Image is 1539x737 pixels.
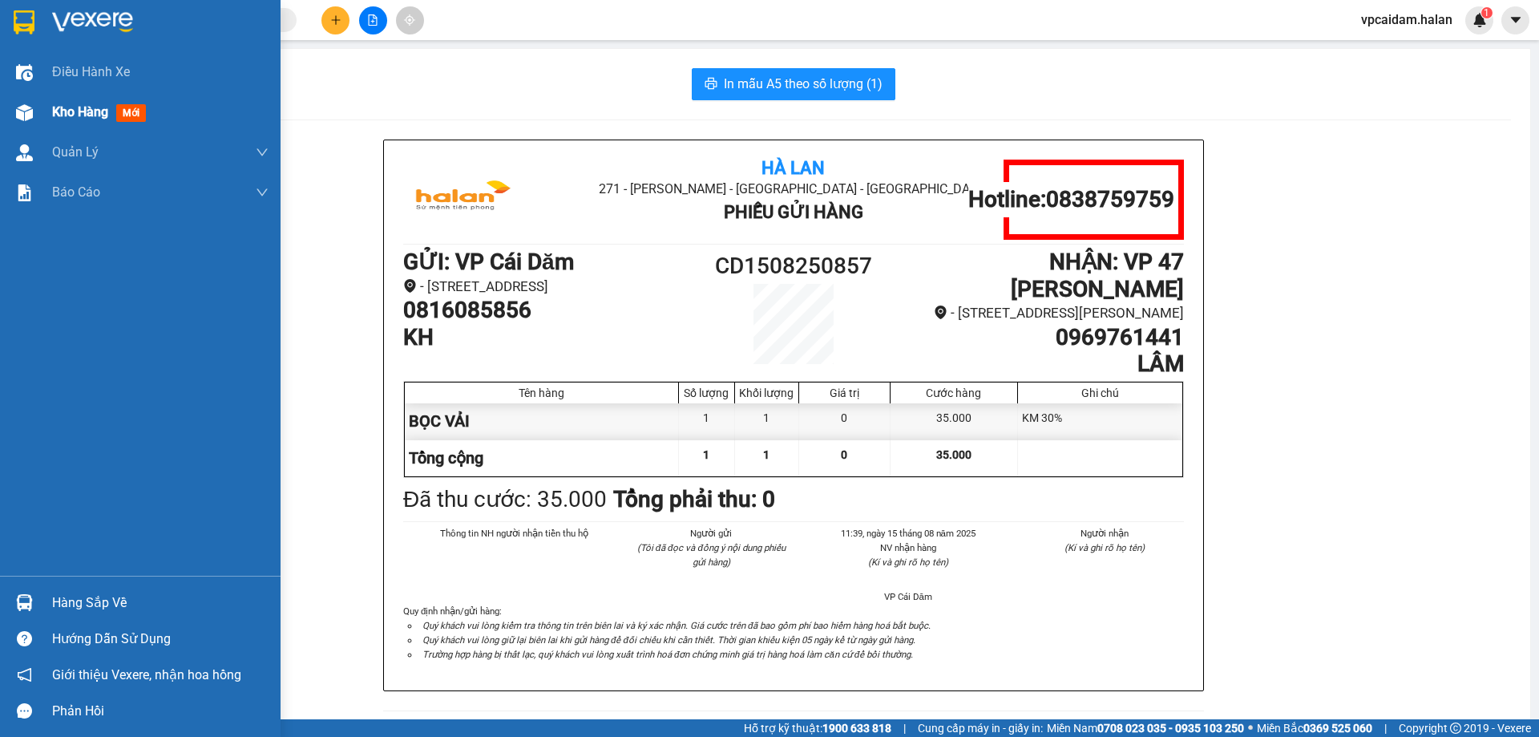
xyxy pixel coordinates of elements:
span: environment [934,306,947,319]
strong: 1900 633 818 [822,722,891,735]
span: down [256,146,269,159]
span: ⚪️ [1248,725,1253,731]
span: 35.000 [936,448,971,461]
span: Hỗ trợ kỹ thuật: [744,719,891,737]
h1: 0816085856 [403,297,696,324]
span: Tổng cộng [409,448,483,468]
div: Ghi chú [1022,387,1178,399]
span: printer [705,77,717,92]
span: message [17,703,32,719]
span: 0 [841,448,847,461]
i: (Kí và ghi rõ họ tên) [868,557,948,568]
div: 35.000 [891,403,1018,439]
span: environment [403,279,417,293]
span: copyright [1450,723,1461,734]
li: - [STREET_ADDRESS] [403,276,696,298]
span: Cung cấp máy in - giấy in: [918,719,1043,737]
button: caret-down [1501,6,1529,34]
li: NV nhận hàng [829,541,988,555]
div: Giá trị [803,387,886,399]
b: Hà Lan [761,158,825,178]
div: 0 [799,403,891,439]
img: warehouse-icon [16,144,33,161]
li: 11:39, ngày 15 tháng 08 năm 2025 [829,526,988,541]
div: Số lượng [683,387,730,399]
span: In mẫu A5 theo số lượng (1) [724,74,883,94]
button: aim [396,6,424,34]
strong: 0708 023 035 - 0935 103 250 [1097,722,1244,735]
div: Quy định nhận/gửi hàng : [403,604,1184,662]
h1: KH [403,324,696,351]
span: mới [116,104,146,122]
span: 1 [703,448,709,461]
sup: 1 [1481,7,1493,18]
span: 1 [763,448,769,461]
button: file-add [359,6,387,34]
li: - [STREET_ADDRESS][PERSON_NAME] [891,302,1184,324]
div: Tên hàng [409,387,674,399]
img: warehouse-icon [16,594,33,611]
img: logo-vxr [14,10,34,34]
li: 271 - [PERSON_NAME] - [GEOGRAPHIC_DATA] - [GEOGRAPHIC_DATA] [150,39,670,59]
img: warehouse-icon [16,64,33,81]
div: 1 [679,403,735,439]
span: Báo cáo [52,182,100,202]
li: Người nhận [1026,526,1185,541]
button: printerIn mẫu A5 theo số lượng (1) [692,68,895,100]
span: question-circle [17,631,32,646]
span: Miền Nam [1047,719,1244,737]
span: caret-down [1509,13,1523,27]
span: Giới thiệu Vexere, nhận hoa hồng [52,665,241,685]
i: Trường hợp hàng bị thất lạc, quý khách vui lòng xuất trình hoá đơn chứng minh giá trị hàng hoá là... [422,649,913,660]
div: 1 [735,403,799,439]
img: warehouse-icon [16,104,33,121]
div: Phản hồi [52,699,269,723]
img: icon-new-feature [1472,13,1487,27]
b: Phiếu Gửi Hàng [724,202,863,222]
div: Cước hàng [895,387,1013,399]
div: Hướng dẫn sử dụng [52,627,269,651]
img: solution-icon [16,184,33,201]
b: Tổng phải thu: 0 [613,486,775,512]
div: Khối lượng [739,387,794,399]
h1: CD1508250857 [696,249,891,284]
li: Thông tin NH người nhận tiền thu hộ [435,526,594,541]
div: BỌC VẢI [405,403,679,439]
i: Quý khách vui lòng giữ lại biên lai khi gửi hàng để đối chiếu khi cần thiết. Thời gian khiếu kiện... [422,634,915,646]
span: Kho hàng [52,104,108,119]
div: Hàng sắp về [52,591,269,615]
span: vpcaidam.halan [1348,10,1465,30]
span: | [1384,719,1387,737]
b: GỬI : VP Cái Dăm [20,109,191,136]
li: Người gửi [632,526,791,541]
h1: LÂM [891,350,1184,378]
li: 271 - [PERSON_NAME] - [GEOGRAPHIC_DATA] - [GEOGRAPHIC_DATA] [533,179,1053,199]
span: notification [17,667,32,682]
i: (Kí và ghi rõ họ tên) [1064,542,1145,553]
div: Đã thu cước : 35.000 [403,482,607,517]
img: logo.jpg [20,20,140,100]
span: aim [404,14,415,26]
img: logo.jpg [403,160,523,240]
h1: Hotline: 0838759759 [968,186,1174,213]
span: down [256,186,269,199]
span: plus [330,14,341,26]
span: file-add [367,14,378,26]
span: Miền Bắc [1257,719,1372,737]
li: VP Cái Dăm [829,589,988,604]
div: KM 30% [1018,403,1182,439]
i: (Tôi đã đọc và đồng ý nội dung phiếu gửi hàng) [637,542,786,568]
b: NHẬN : VP 47 [PERSON_NAME] [1011,249,1184,302]
b: GỬI : VP Cái Dăm [403,249,574,275]
h1: 0969761441 [891,324,1184,351]
span: | [903,719,906,737]
i: Quý khách vui lòng kiểm tra thông tin trên biên lai và ký xác nhận. Giá cước trên đã bao gồm phí ... [422,620,931,631]
span: Quản Lý [52,142,99,162]
button: plus [321,6,349,34]
strong: 0369 525 060 [1303,722,1372,735]
span: 1 [1484,7,1489,18]
span: Điều hành xe [52,62,130,82]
